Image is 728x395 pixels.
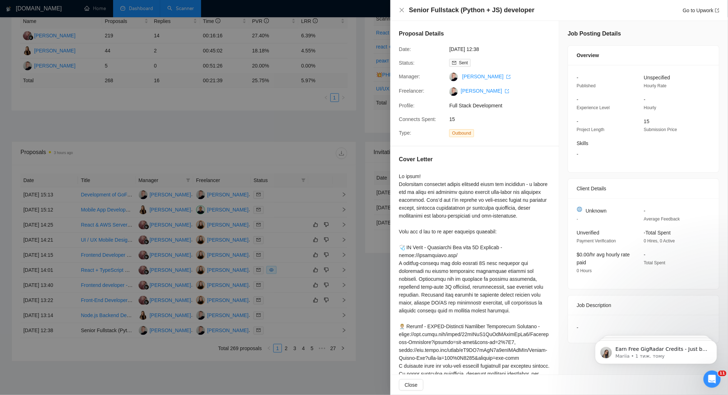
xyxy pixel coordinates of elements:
span: [DATE] 12:38 [449,45,557,53]
a: Go to Upworkexport [683,8,719,13]
span: - [644,208,646,214]
span: Date: [399,46,411,52]
div: Job Description [577,296,710,315]
span: Unspecified [644,75,670,80]
iframe: Intercom notifications повідомлення [584,325,728,376]
span: Unknown [586,207,607,215]
span: Skills [577,140,589,146]
iframe: Intercom live chat [704,371,721,388]
span: Experience Level [577,105,610,110]
span: - [644,97,646,102]
span: Published [577,83,596,88]
span: 11 [718,371,727,376]
span: Status: [399,60,415,66]
span: Connects Spent: [399,116,436,122]
span: 15 [449,115,557,123]
span: Hourly [644,105,657,110]
span: Submission Price [644,127,677,132]
span: Freelancer: [399,88,425,94]
span: export [505,89,509,93]
span: Manager: [399,74,420,79]
span: Payment Verification [577,238,616,243]
span: - [577,118,579,124]
span: - [577,75,579,80]
h4: Senior Fullstack (Python + JS) developer [409,6,535,15]
span: Outbound [449,129,474,137]
img: 🌐 [577,207,582,212]
span: Average Feedback [644,217,680,222]
span: 0 Hires, 0 Active [644,238,675,243]
span: Full Stack Development [449,102,557,110]
a: [PERSON_NAME] export [462,74,511,79]
span: export [506,75,511,79]
span: Hourly Rate [644,83,667,88]
span: Type: [399,130,411,136]
span: - [577,217,578,222]
h5: Cover Letter [399,155,433,164]
a: [PERSON_NAME] export [461,88,509,94]
img: c1mB8-e_gDE6T-a6-_2Lo1IVtBiQeSaBU5QXALP7m7GHbIy9CLLQBCSzh7JM9T1CUp [449,87,458,96]
span: - [577,97,579,102]
span: - [644,252,646,257]
span: Overview [577,51,599,59]
span: 0 Hours [577,268,592,273]
span: Sent [459,60,468,65]
span: Project Length [577,127,604,132]
button: Close [399,7,405,13]
span: $0.00/hr avg hourly rate paid [577,252,630,265]
span: Profile: [399,103,415,108]
span: close [399,7,405,13]
span: export [715,8,719,13]
h5: Proposal Details [399,29,444,38]
button: Close [399,379,423,391]
span: Total Spent [644,260,666,265]
div: Client Details [577,179,710,198]
span: - Total Spent [644,230,671,236]
span: 15 [644,118,650,124]
div: - [577,324,710,331]
span: mail [452,61,456,65]
span: - [577,150,700,158]
h5: Job Posting Details [568,29,621,38]
span: Close [405,381,418,389]
span: Unverified [577,230,599,236]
